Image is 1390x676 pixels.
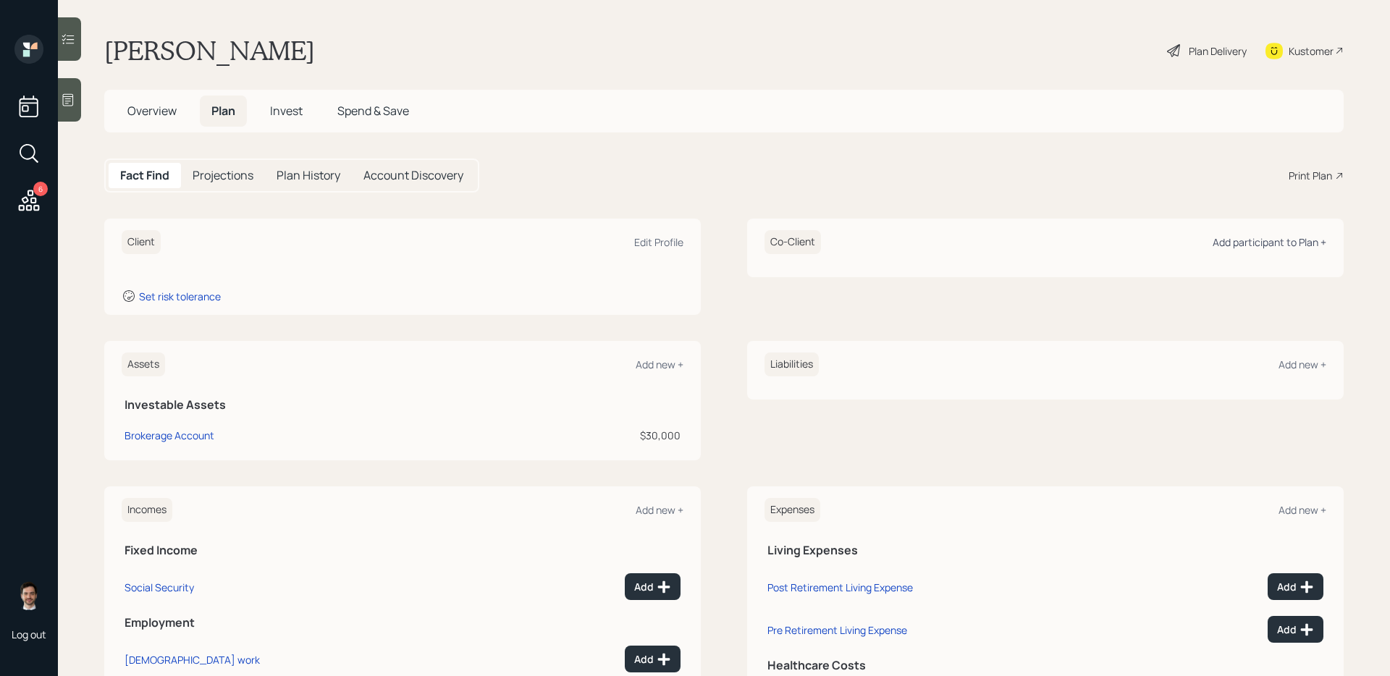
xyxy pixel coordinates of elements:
[636,358,683,371] div: Add new +
[767,623,907,637] div: Pre Retirement Living Expense
[122,352,165,376] h6: Assets
[636,503,683,517] div: Add new +
[1268,573,1323,600] button: Add
[625,646,681,672] button: Add
[125,580,194,594] div: Social Security
[1279,503,1326,517] div: Add new +
[1213,235,1326,249] div: Add participant to Plan +
[337,103,409,119] span: Spend & Save
[1189,43,1247,59] div: Plan Delivery
[211,103,235,119] span: Plan
[1289,168,1332,183] div: Print Plan
[12,628,46,641] div: Log out
[193,169,253,182] h5: Projections
[125,653,260,667] div: [DEMOGRAPHIC_DATA] work
[1279,358,1326,371] div: Add new +
[125,544,681,557] h5: Fixed Income
[122,498,172,522] h6: Incomes
[127,103,177,119] span: Overview
[122,230,161,254] h6: Client
[363,169,463,182] h5: Account Discovery
[125,398,681,412] h5: Investable Assets
[767,659,1323,672] h5: Healthcare Costs
[1277,580,1314,594] div: Add
[125,428,214,443] div: Brokerage Account
[767,580,913,594] div: Post Retirement Living Expense
[270,103,303,119] span: Invest
[503,428,681,443] div: $30,000
[764,230,821,254] h6: Co-Client
[120,169,169,182] h5: Fact Find
[139,290,221,303] div: Set risk tolerance
[125,616,681,630] h5: Employment
[764,498,820,522] h6: Expenses
[767,544,1323,557] h5: Living Expenses
[764,352,819,376] h6: Liabilities
[33,182,48,196] div: 6
[1277,622,1314,637] div: Add
[104,35,315,67] h1: [PERSON_NAME]
[277,169,340,182] h5: Plan History
[634,580,671,594] div: Add
[634,652,671,667] div: Add
[14,581,43,610] img: jonah-coleman-headshot.png
[634,235,683,249] div: Edit Profile
[625,573,681,600] button: Add
[1289,43,1334,59] div: Kustomer
[1268,616,1323,643] button: Add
